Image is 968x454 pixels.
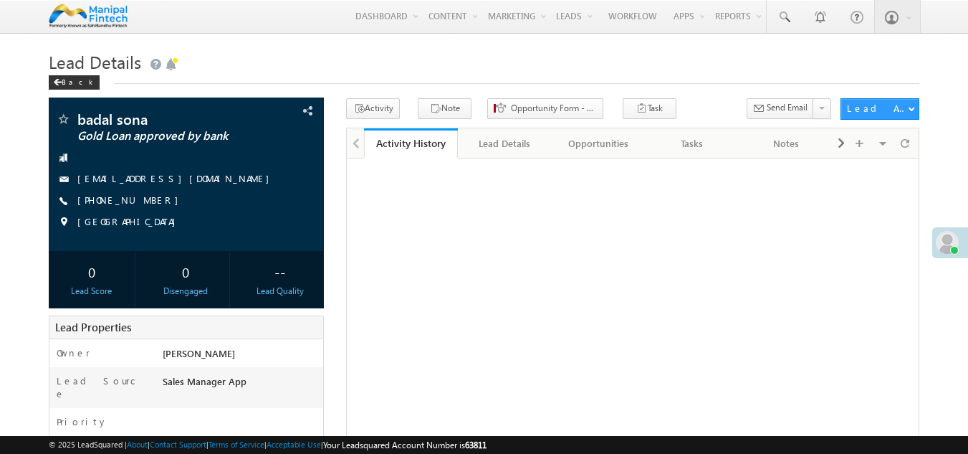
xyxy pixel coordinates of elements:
label: Priority [57,415,108,428]
div: -- [240,258,320,285]
div: Sales Manager App [159,374,324,394]
div: Tasks [657,135,727,152]
a: Acceptable Use [267,440,321,449]
button: Send Email [747,98,814,119]
a: About [127,440,148,449]
div: Lead Actions [847,102,908,115]
span: [PHONE_NUMBER] [77,194,186,208]
span: Lead Properties [55,320,131,334]
img: Custom Logo [49,4,128,29]
div: Notes [751,135,820,152]
div: Activity History [375,136,447,150]
div: Lead Score [52,285,132,298]
span: [GEOGRAPHIC_DATA] [77,215,183,230]
div: Disengaged [146,285,226,298]
button: Lead Actions [840,98,919,120]
label: Owner [57,346,90,359]
a: Tasks [646,128,739,159]
div: Opportunities [563,135,633,152]
button: Note [418,98,471,119]
span: Your Leadsquared Account Number is [323,440,487,450]
a: Lead Details [458,128,552,159]
span: Opportunity Form - Stage & Status [511,102,597,115]
div: 0 [146,258,226,285]
button: Opportunity Form - Stage & Status [487,98,603,119]
a: Back [49,75,107,87]
div: Lead Quality [240,285,320,298]
a: Opportunities [552,128,646,159]
a: [EMAIL_ADDRESS][DOMAIN_NAME] [77,172,277,184]
label: Lead Source [57,374,149,400]
span: Gold Loan approved by bank [77,129,247,143]
a: Notes [739,128,833,159]
button: Task [623,98,676,119]
div: 0 [52,258,132,285]
span: Send Email [767,101,808,114]
span: Lead Details [49,50,141,73]
div: Lead Details [469,135,539,152]
span: © 2025 LeadSquared | | | | | [49,438,487,452]
div: Back [49,75,100,90]
button: Activity [346,98,400,119]
a: Contact Support [150,440,206,449]
span: [PERSON_NAME] [163,347,235,359]
span: 63811 [465,440,487,450]
a: Activity History [364,128,458,159]
span: badal sona [77,112,247,126]
a: Terms of Service [209,440,264,449]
